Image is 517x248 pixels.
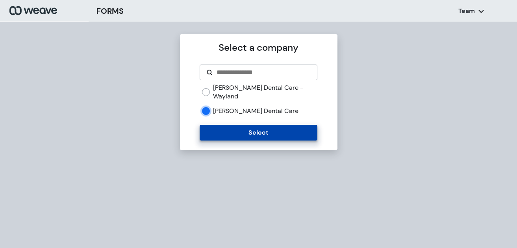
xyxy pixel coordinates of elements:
label: [PERSON_NAME] Dental Care [213,107,298,115]
button: Select [200,125,317,141]
label: [PERSON_NAME] Dental Care - Wayland [213,83,317,100]
p: Select a company [200,41,317,55]
h3: FORMS [96,5,124,17]
input: Search [216,68,311,77]
p: Team [458,7,475,15]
